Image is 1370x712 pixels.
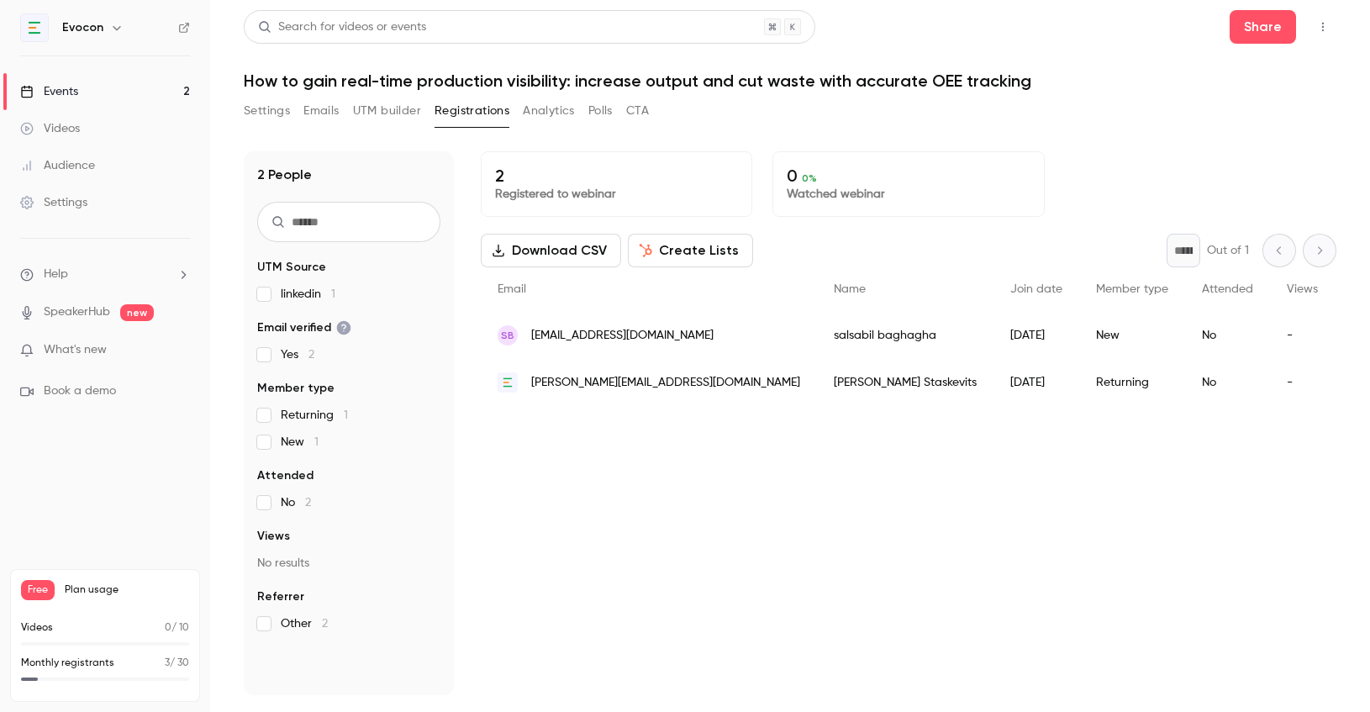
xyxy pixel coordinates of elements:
[787,186,1030,203] p: Watched webinar
[281,494,311,511] span: No
[626,98,649,124] button: CTA
[344,409,348,421] span: 1
[1270,312,1335,359] div: -
[1287,283,1318,295] span: Views
[817,359,993,406] div: [PERSON_NAME] Staskevits
[1202,283,1253,295] span: Attended
[1010,283,1062,295] span: Join date
[353,98,421,124] button: UTM builder
[498,372,518,393] img: evocon.com
[498,283,526,295] span: Email
[65,583,189,597] span: Plan usage
[20,157,95,174] div: Audience
[322,618,328,630] span: 2
[817,312,993,359] div: salsabil baghagha
[257,467,314,484] span: Attended
[802,172,817,184] span: 0 %
[244,98,290,124] button: Settings
[993,312,1079,359] div: [DATE]
[244,71,1336,91] h1: How to gain real-time production visibility: increase output and cut waste with accurate OEE trac...
[257,165,312,185] h1: 2 People
[481,234,621,267] button: Download CSV
[308,349,314,361] span: 2
[21,656,114,671] p: Monthly registrants
[1207,242,1249,259] p: Out of 1
[257,380,335,397] span: Member type
[257,528,290,545] span: Views
[21,580,55,600] span: Free
[21,620,53,636] p: Videos
[257,259,326,276] span: UTM Source
[165,620,189,636] p: / 10
[1079,359,1185,406] div: Returning
[44,341,107,359] span: What's new
[20,83,78,100] div: Events
[44,303,110,321] a: SpeakerHub
[20,120,80,137] div: Videos
[257,588,304,605] span: Referrer
[257,259,440,632] section: facet-groups
[20,266,190,283] li: help-dropdown-opener
[331,288,335,300] span: 1
[305,497,311,509] span: 2
[21,14,48,41] img: Evocon
[1185,312,1270,359] div: No
[62,19,103,36] h6: Evocon
[165,658,170,668] span: 3
[165,656,189,671] p: / 30
[495,166,738,186] p: 2
[1079,312,1185,359] div: New
[523,98,575,124] button: Analytics
[588,98,613,124] button: Polls
[435,98,509,124] button: Registrations
[531,327,714,345] span: [EMAIL_ADDRESS][DOMAIN_NAME]
[1270,359,1335,406] div: -
[303,98,339,124] button: Emails
[628,234,753,267] button: Create Lists
[20,194,87,211] div: Settings
[281,615,328,632] span: Other
[44,266,68,283] span: Help
[834,283,866,295] span: Name
[281,407,348,424] span: Returning
[1185,359,1270,406] div: No
[1096,283,1168,295] span: Member type
[257,555,440,572] p: No results
[165,623,171,633] span: 0
[281,346,314,363] span: Yes
[495,186,738,203] p: Registered to webinar
[44,382,116,400] span: Book a demo
[281,434,319,451] span: New
[501,328,514,343] span: sb
[281,286,335,303] span: linkedin
[531,374,800,392] span: [PERSON_NAME][EMAIL_ADDRESS][DOMAIN_NAME]
[787,166,1030,186] p: 0
[258,18,426,36] div: Search for videos or events
[314,436,319,448] span: 1
[993,359,1079,406] div: [DATE]
[1230,10,1296,44] button: Share
[120,304,154,321] span: new
[257,319,351,336] span: Email verified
